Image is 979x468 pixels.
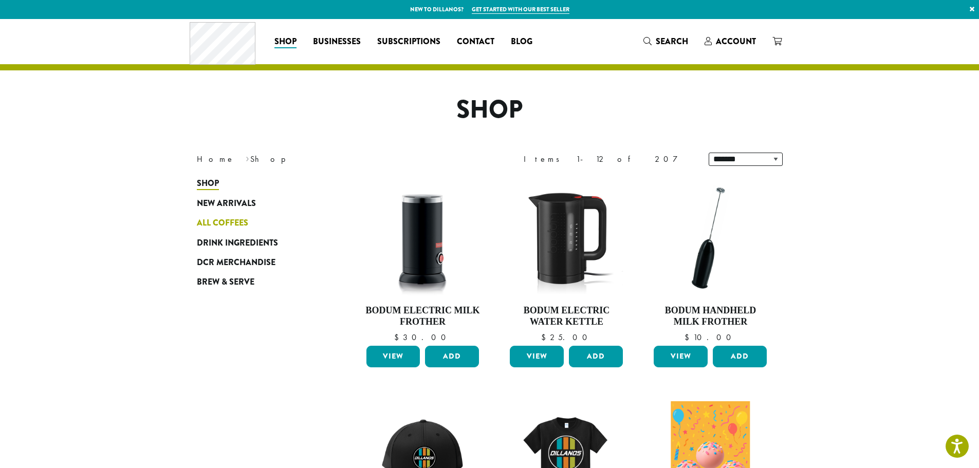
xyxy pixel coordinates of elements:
a: Brew & Serve [197,272,320,292]
bdi: 10.00 [685,332,736,343]
span: All Coffees [197,217,248,230]
span: DCR Merchandise [197,256,275,269]
a: Home [197,154,235,164]
span: $ [394,332,403,343]
span: Subscriptions [377,35,440,48]
div: Items 1-12 of 207 [524,153,693,165]
span: Shop [274,35,297,48]
span: Businesses [313,35,361,48]
h4: Bodum Handheld Milk Frother [651,305,769,327]
img: DP3954.01-002.png [363,179,482,297]
h1: Shop [189,95,790,125]
a: Bodum Electric Milk Frother $30.00 [364,179,482,342]
button: Add [425,346,479,367]
img: DP3927.01-002.png [651,179,769,297]
span: Search [656,35,688,47]
a: Drink Ingredients [197,233,320,252]
bdi: 25.00 [541,332,592,343]
a: DCR Merchandise [197,253,320,272]
a: Search [635,33,696,50]
span: Blog [511,35,532,48]
a: All Coffees [197,213,320,233]
button: Add [713,346,767,367]
span: Shop [197,177,219,190]
span: › [246,149,249,165]
a: View [510,346,564,367]
a: New Arrivals [197,194,320,213]
span: New Arrivals [197,197,256,210]
span: Account [716,35,756,47]
a: Bodum Handheld Milk Frother $10.00 [651,179,769,342]
a: View [654,346,708,367]
h4: Bodum Electric Milk Frother [364,305,482,327]
a: View [366,346,420,367]
button: Add [569,346,623,367]
span: Contact [457,35,494,48]
bdi: 30.00 [394,332,451,343]
span: Brew & Serve [197,276,254,289]
span: $ [685,332,693,343]
h4: Bodum Electric Water Kettle [507,305,625,327]
a: Bodum Electric Water Kettle $25.00 [507,179,625,342]
a: Shop [266,33,305,50]
img: DP3955.01.png [507,179,625,297]
nav: Breadcrumb [197,153,474,165]
a: Get started with our best seller [472,5,569,14]
span: Drink Ingredients [197,237,278,250]
span: $ [541,332,550,343]
a: Shop [197,174,320,193]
